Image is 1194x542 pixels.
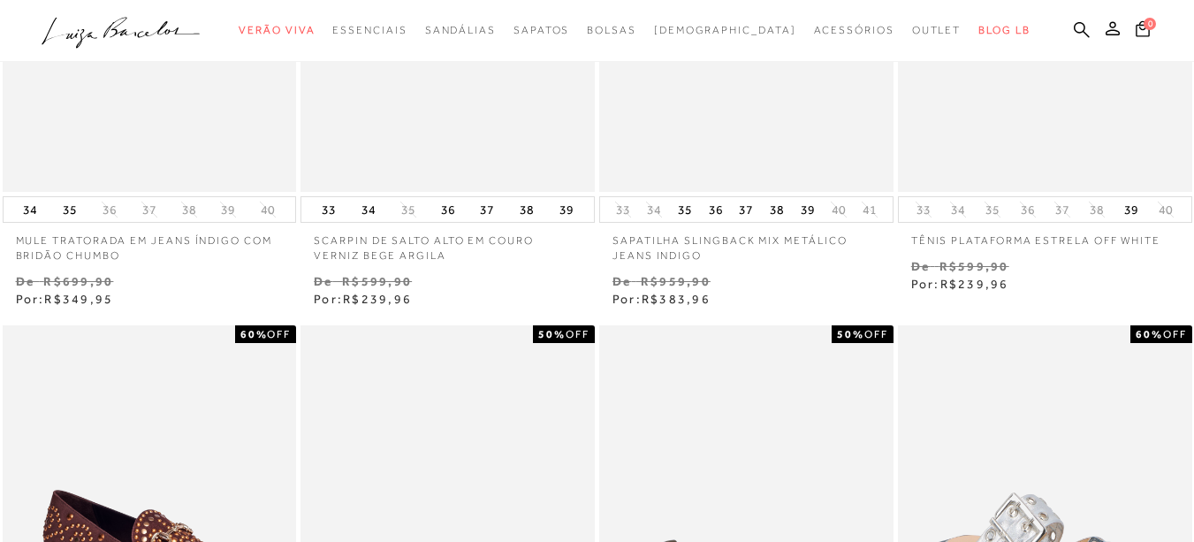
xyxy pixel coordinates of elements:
[612,292,711,306] span: Por:
[538,328,566,340] strong: 50%
[425,24,496,36] span: Sandálias
[837,328,864,340] strong: 50%
[857,202,882,218] button: 41
[939,259,1009,273] small: R$599,90
[814,14,894,47] a: categoryNavScreenReaderText
[641,274,711,288] small: R$959,90
[137,202,162,218] button: 37
[18,197,42,222] button: 34
[513,14,569,47] a: categoryNavScreenReaderText
[1130,19,1155,43] button: 0
[300,223,595,263] a: SCARPIN DE SALTO ALTO EM COURO VERNIZ BEGE ARGILA
[898,223,1192,248] a: TÊNIS PLATAFORMA ESTRELA OFF WHITE
[1015,202,1040,218] button: 36
[566,328,589,340] span: OFF
[97,202,122,218] button: 36
[826,202,851,218] button: 40
[332,14,407,47] a: categoryNavScreenReaderText
[436,197,460,222] button: 36
[1136,328,1163,340] strong: 60%
[1084,202,1109,218] button: 38
[177,202,202,218] button: 38
[795,197,820,222] button: 39
[314,274,332,288] small: De
[911,202,936,218] button: 33
[3,223,297,263] a: MULE TRATORADA EM JEANS ÍNDIGO COM BRIDÃO CHUMBO
[978,24,1030,36] span: BLOG LB
[239,14,315,47] a: categoryNavScreenReaderText
[654,24,796,36] span: [DEMOGRAPHIC_DATA]
[43,274,113,288] small: R$699,90
[1050,202,1075,218] button: 37
[1163,328,1187,340] span: OFF
[314,292,412,306] span: Por:
[16,274,34,288] small: De
[599,223,894,263] a: SAPATILHA SLINGBACK MIX METÁLICO JEANS INDIGO
[911,259,930,273] small: De
[16,292,114,306] span: Por:
[673,197,697,222] button: 35
[216,202,240,218] button: 39
[1153,202,1178,218] button: 40
[1119,197,1144,222] button: 39
[912,24,962,36] span: Outlet
[57,197,82,222] button: 35
[255,202,280,218] button: 40
[642,292,711,306] span: R$383,96
[316,197,341,222] button: 33
[611,202,635,218] button: 33
[356,197,381,222] button: 34
[554,197,579,222] button: 39
[587,14,636,47] a: categoryNavScreenReaderText
[940,277,1009,291] span: R$239,96
[475,197,499,222] button: 37
[1144,18,1156,30] span: 0
[240,328,268,340] strong: 60%
[425,14,496,47] a: categoryNavScreenReaderText
[911,277,1009,291] span: Por:
[513,24,569,36] span: Sapatos
[814,24,894,36] span: Acessórios
[239,24,315,36] span: Verão Viva
[587,24,636,36] span: Bolsas
[978,14,1030,47] a: BLOG LB
[332,24,407,36] span: Essenciais
[946,202,970,218] button: 34
[343,292,412,306] span: R$239,96
[612,274,631,288] small: De
[654,14,796,47] a: noSubCategoriesText
[642,202,666,218] button: 34
[44,292,113,306] span: R$349,95
[342,274,412,288] small: R$599,90
[764,197,789,222] button: 38
[514,197,539,222] button: 38
[980,202,1005,218] button: 35
[703,197,728,222] button: 36
[267,328,291,340] span: OFF
[734,197,758,222] button: 37
[864,328,888,340] span: OFF
[912,14,962,47] a: categoryNavScreenReaderText
[396,202,421,218] button: 35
